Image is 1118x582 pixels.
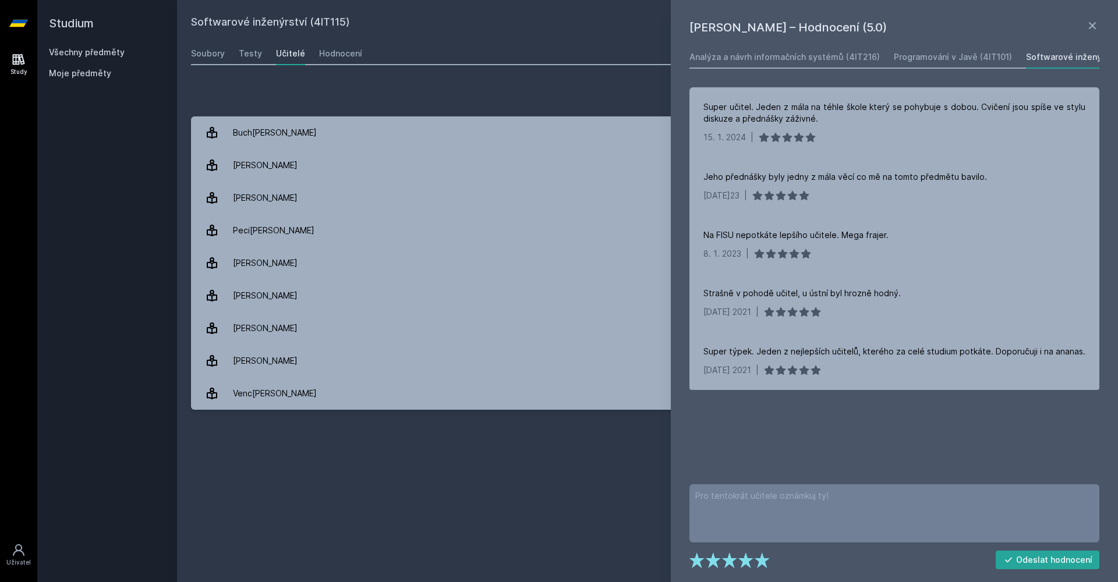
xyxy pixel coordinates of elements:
[191,48,225,59] div: Soubory
[703,101,1085,125] div: Super učitel. Jeden z mála na téhle škole který se pohybuje s dobou. Cvičení jsou spíše ve stylu ...
[703,248,741,260] div: 8. 1. 2023
[10,68,27,76] div: Study
[746,248,749,260] div: |
[233,382,317,405] div: Venc[PERSON_NAME]
[751,132,753,143] div: |
[191,14,974,33] h2: Softwarové inženýrství (4IT115)
[756,364,759,376] div: |
[233,317,298,340] div: [PERSON_NAME]
[191,312,1104,345] a: [PERSON_NAME] 7 hodnocení 2.7
[276,48,305,59] div: Učitelé
[744,190,747,201] div: |
[239,48,262,59] div: Testy
[233,186,298,210] div: [PERSON_NAME]
[703,190,740,201] div: [DATE]23
[319,42,362,65] a: Hodnocení
[191,279,1104,312] a: [PERSON_NAME] 2 hodnocení 4.0
[276,42,305,65] a: Učitelé
[233,121,317,144] div: Buch[PERSON_NAME]
[191,214,1104,247] a: Peci[PERSON_NAME] 3 hodnocení 4.3
[2,47,35,82] a: Study
[239,42,262,65] a: Testy
[191,182,1104,214] a: [PERSON_NAME] 10 hodnocení 5.0
[191,149,1104,182] a: [PERSON_NAME] 10 hodnocení 4.7
[2,537,35,573] a: Uživatel
[233,219,314,242] div: Peci[PERSON_NAME]
[756,306,759,318] div: |
[703,229,889,241] div: Na FISU nepotkáte lepšího učitele. Mega frajer.
[6,558,31,567] div: Uživatel
[233,154,298,177] div: [PERSON_NAME]
[703,171,987,183] div: Jeho přednášky byly jedny z mála věcí co mě na tomto předmětu bavilo.
[49,47,125,57] a: Všechny předměty
[703,288,901,299] div: Strašně v pohodě učitel, u ústní byl hrozně hodný.
[703,306,751,318] div: [DATE] 2021
[233,251,298,275] div: [PERSON_NAME]
[319,48,362,59] div: Hodnocení
[703,346,1085,357] div: Super týpek. Jeden z nejlepších učitelů, kterého za celé studium potkáte. Doporučuji i na ananas.
[191,116,1104,149] a: Buch[PERSON_NAME]
[703,364,751,376] div: [DATE] 2021
[233,349,298,372] div: [PERSON_NAME]
[49,68,111,79] span: Moje předměty
[191,377,1104,410] a: Venc[PERSON_NAME] 5 hodnocení 5.0
[703,132,746,143] div: 15. 1. 2024
[191,42,225,65] a: Soubory
[233,284,298,307] div: [PERSON_NAME]
[191,247,1104,279] a: [PERSON_NAME] 4 hodnocení 5.0
[191,345,1104,377] a: [PERSON_NAME] 1 hodnocení 5.0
